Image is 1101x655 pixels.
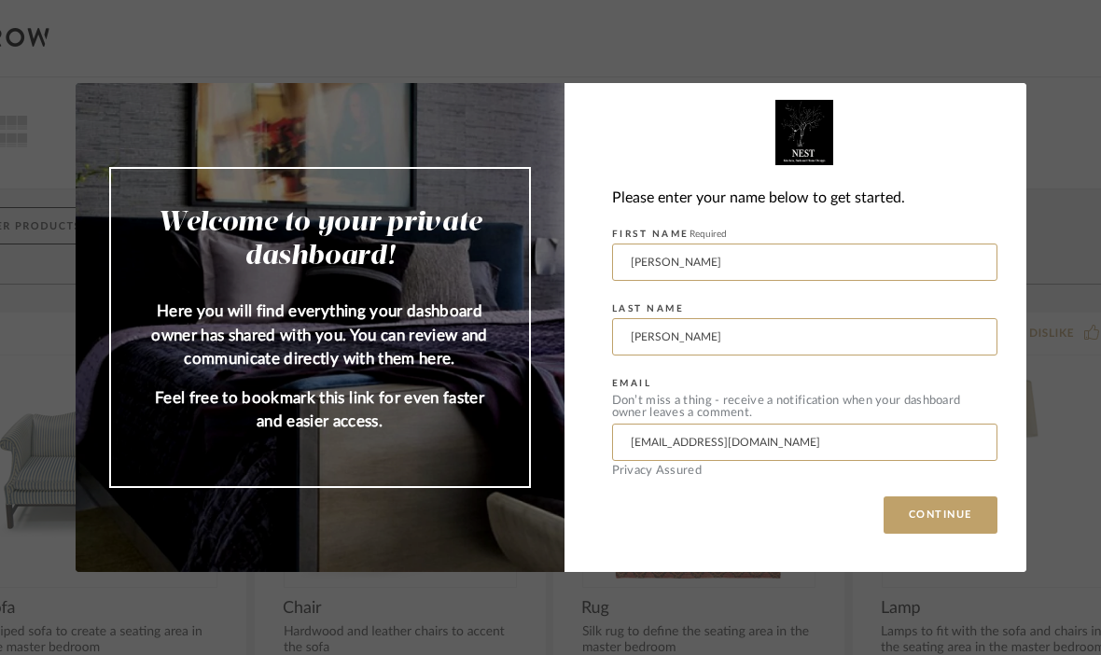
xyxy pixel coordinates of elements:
div: Please enter your name below to get started. [612,186,997,211]
h2: Welcome to your private dashboard! [148,206,492,273]
label: LAST NAME [612,303,685,314]
button: CONTINUE [884,496,997,534]
input: Enter First Name [612,244,997,281]
input: Enter Email [612,424,997,461]
p: Here you will find everything your dashboard owner has shared with you. You can review and commun... [148,300,492,371]
label: EMAIL [612,378,652,389]
input: Enter Last Name [612,318,997,355]
p: Feel free to bookmark this link for even faster and easier access. [148,386,492,434]
div: Privacy Assured [612,465,997,477]
span: Required [690,230,727,239]
div: Don’t miss a thing - receive a notification when your dashboard owner leaves a comment. [612,395,997,419]
label: FIRST NAME [612,229,727,240]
